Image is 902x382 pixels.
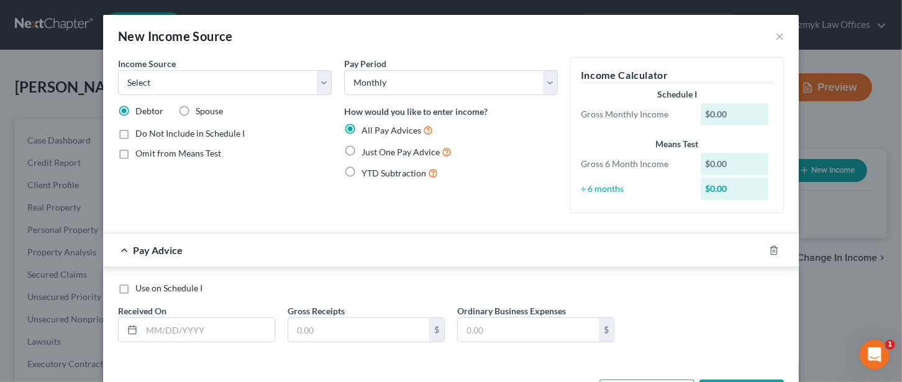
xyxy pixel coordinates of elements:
div: $0.00 [701,153,769,175]
span: Spouse [196,106,223,116]
label: How would you like to enter income? [344,105,488,118]
span: Do Not Include in Schedule I [135,128,245,139]
div: Means Test [581,138,773,150]
div: New Income Source [118,27,233,45]
span: Omit from Means Test [135,148,221,158]
div: Gross 6 Month Income [575,158,695,170]
iframe: Intercom live chat [860,340,890,370]
button: × [775,29,784,43]
input: 0.00 [288,318,429,342]
span: Use on Schedule I [135,283,203,293]
span: YTD Subtraction [362,168,426,178]
span: Just One Pay Advice [362,147,440,157]
span: Pay Advice [133,244,183,256]
div: $0.00 [701,103,769,125]
h5: Income Calculator [581,68,773,83]
label: Ordinary Business Expenses [457,304,566,317]
input: MM/DD/YYYY [142,318,275,342]
span: All Pay Advices [362,125,421,135]
span: Income Source [118,58,176,69]
input: 0.00 [458,318,599,342]
div: $ [599,318,614,342]
div: Gross Monthly Income [575,108,695,121]
span: Received On [118,306,166,316]
div: $ [429,318,444,342]
div: Schedule I [581,88,773,101]
label: Pay Period [344,57,386,70]
label: Gross Receipts [288,304,345,317]
div: ÷ 6 months [575,183,695,195]
span: Debtor [135,106,163,116]
div: $0.00 [701,178,769,200]
span: 1 [885,340,895,350]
